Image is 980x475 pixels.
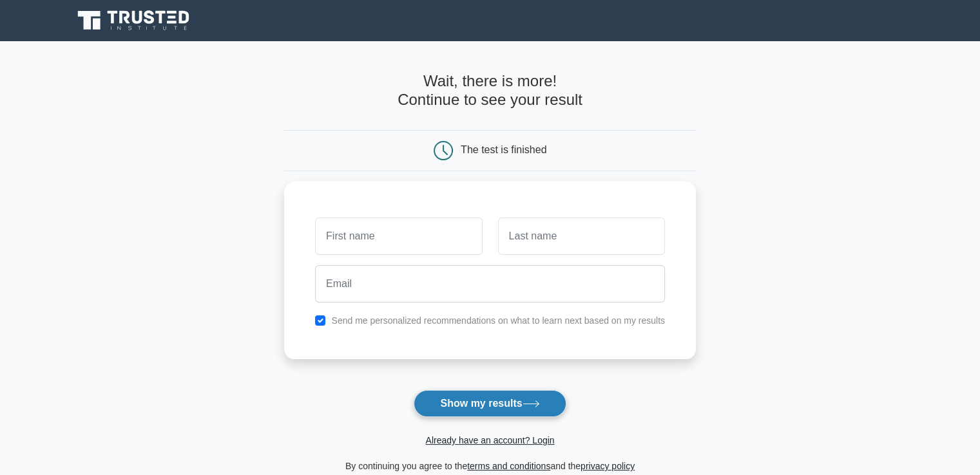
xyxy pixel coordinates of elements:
[414,390,566,417] button: Show my results
[461,144,546,155] div: The test is finished
[284,72,696,109] h4: Wait, there is more! Continue to see your result
[315,218,482,255] input: First name
[276,458,704,474] div: By continuing you agree to the and the
[425,435,554,445] a: Already have an account? Login
[467,461,550,471] a: terms and conditions
[315,265,665,303] input: Email
[498,218,665,255] input: Last name
[331,315,665,326] label: Send me personalized recommendations on what to learn next based on my results
[581,461,635,471] a: privacy policy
